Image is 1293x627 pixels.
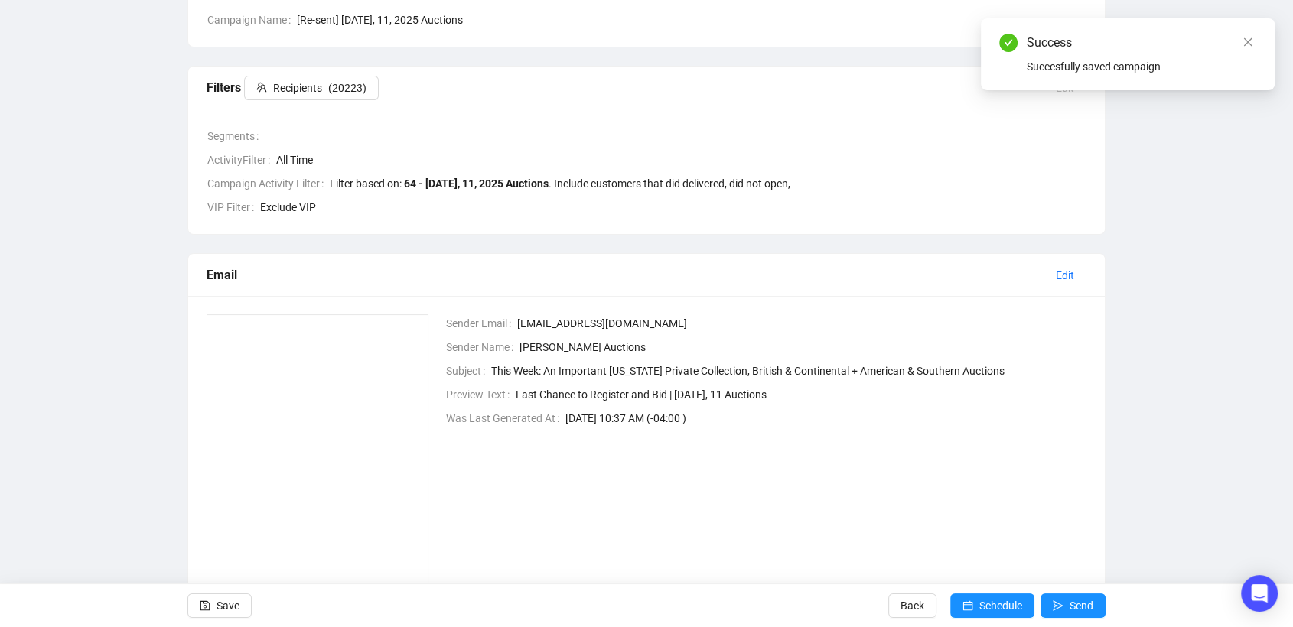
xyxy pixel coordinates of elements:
span: This Week: An Important [US_STATE] Private Collection, British & Continental + American & Souther... [491,362,1087,379]
span: Recipients [273,80,322,96]
span: Back [901,584,924,627]
span: Subject [446,362,491,379]
span: save [200,600,210,611]
span: Preview Text [446,386,516,403]
button: Edit [1044,263,1086,288]
span: Last Chance to Register and Bid | [DATE], 11 Auctions [516,386,1087,403]
b: 64 - [DATE], 11, 2025 Auctions [404,177,549,190]
span: . Include customers that [404,177,790,190]
span: send [1053,600,1063,611]
span: [PERSON_NAME] Auctions [519,339,1087,356]
button: Back [888,593,936,618]
div: Success [1027,34,1256,52]
span: Send [1070,584,1093,627]
span: Exclude VIP [260,199,1086,216]
img: 1757004115039-EOzsjWeuojSOTY8A.png [207,314,428,622]
span: team [256,82,267,93]
div: Email [207,265,1044,284]
button: Schedule [950,593,1034,618]
span: Sender Name [446,339,519,356]
div: Open Intercom Messenger [1241,575,1278,612]
span: calendar [962,600,973,611]
button: Recipients(20223) [244,76,379,100]
span: Campaign Name [207,11,297,28]
span: Sender Email [446,315,517,332]
span: did not open , [727,177,790,190]
div: Filter based on: [330,175,790,192]
span: did delivered , [663,177,727,190]
span: Filters [207,80,379,95]
span: check-circle [999,34,1018,52]
span: ActivityFilter [207,151,276,168]
a: Close [1239,34,1256,50]
span: [EMAIL_ADDRESS][DOMAIN_NAME] [517,315,1087,332]
span: Edit [1056,267,1074,284]
div: Succesfully saved campaign [1027,58,1256,75]
span: VIP Filter [207,199,260,216]
span: Campaign Activity Filter [207,175,330,192]
span: Was Last Generated At [446,410,565,427]
span: ( 20223 ) [328,80,366,96]
span: All Time [276,151,1086,168]
span: close [1243,37,1253,47]
button: Send [1041,593,1106,618]
span: [DATE] 10:37 AM (-04:00 ) [565,410,1087,427]
span: Schedule [979,584,1022,627]
span: Save [217,584,239,627]
span: Segments [207,128,265,145]
button: Save [187,593,252,618]
span: [Re-sent] [DATE], 11, 2025 Auctions [297,11,1086,28]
